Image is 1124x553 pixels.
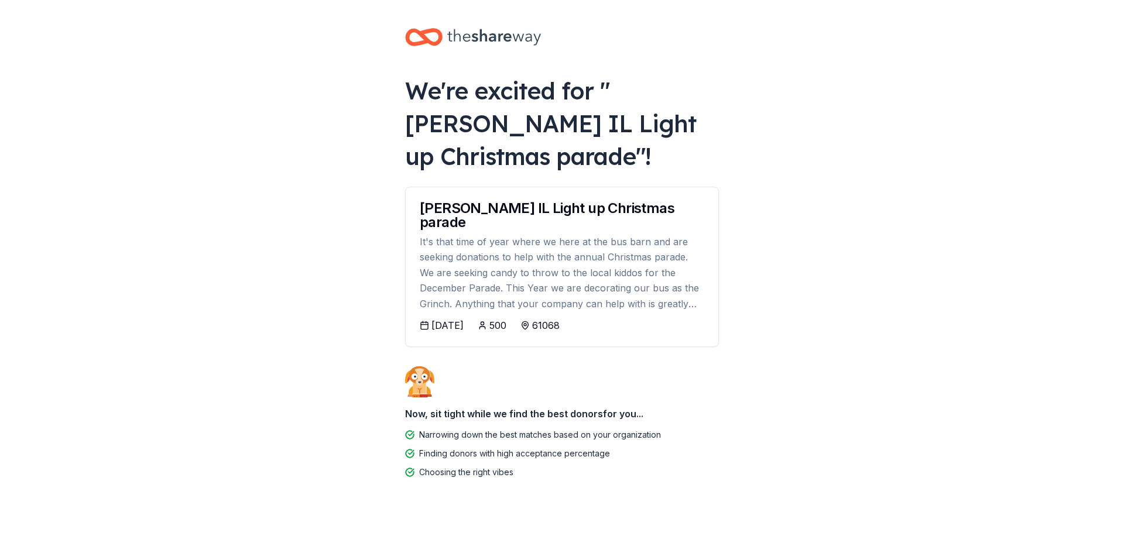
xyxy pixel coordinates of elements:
[405,74,719,173] div: We're excited for " [PERSON_NAME] IL Light up Christmas parade "!
[419,465,513,479] div: Choosing the right vibes
[419,446,610,461] div: Finding donors with high acceptance percentage
[420,201,704,229] div: [PERSON_NAME] IL Light up Christmas parade
[420,234,704,311] div: It's that time of year where we here at the bus barn and are seeking donations to help with the a...
[405,366,434,397] img: Dog waiting patiently
[419,428,661,442] div: Narrowing down the best matches based on your organization
[431,318,464,332] div: [DATE]
[405,402,719,425] div: Now, sit tight while we find the best donors for you...
[489,318,506,332] div: 500
[532,318,560,332] div: 61068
